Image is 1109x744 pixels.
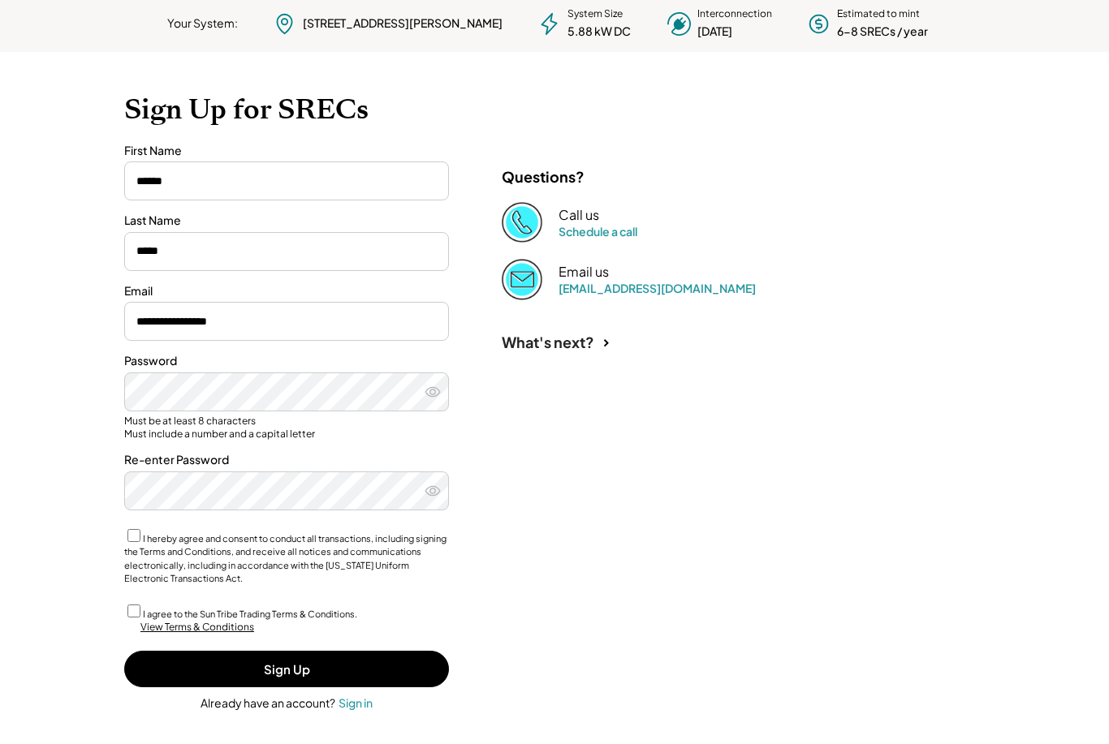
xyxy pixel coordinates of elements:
[124,353,449,369] div: Password
[143,609,357,619] label: I agree to the Sun Tribe Trading Terms & Conditions.
[167,15,238,32] div: Your System:
[697,24,732,40] div: [DATE]
[502,259,542,299] img: Email%202%403x.png
[697,7,772,21] div: Interconnection
[559,264,609,281] div: Email us
[124,452,449,468] div: Re-enter Password
[124,651,449,687] button: Sign Up
[140,621,254,634] div: View Terms & Conditions
[124,533,447,584] label: I hereby agree and consent to conduct all transactions, including signing the Terms and Condition...
[124,92,985,127] h1: Sign Up for SRECs
[559,207,599,224] div: Call us
[124,213,449,229] div: Last Name
[567,24,631,40] div: 5.88 kW DC
[124,415,449,440] div: Must be at least 8 characters Must include a number and a capital letter
[559,224,637,239] a: Schedule a call
[124,143,449,159] div: First Name
[502,167,585,186] div: Questions?
[339,695,373,710] div: Sign in
[502,333,594,351] div: What's next?
[201,695,335,712] div: Already have an account?
[837,7,920,21] div: Estimated to mint
[559,281,756,295] a: [EMAIL_ADDRESS][DOMAIN_NAME]
[837,24,928,40] div: 6-8 SRECs / year
[567,7,623,21] div: System Size
[303,15,503,32] div: [STREET_ADDRESS][PERSON_NAME]
[502,202,542,243] img: Phone%20copy%403x.png
[124,283,449,299] div: Email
